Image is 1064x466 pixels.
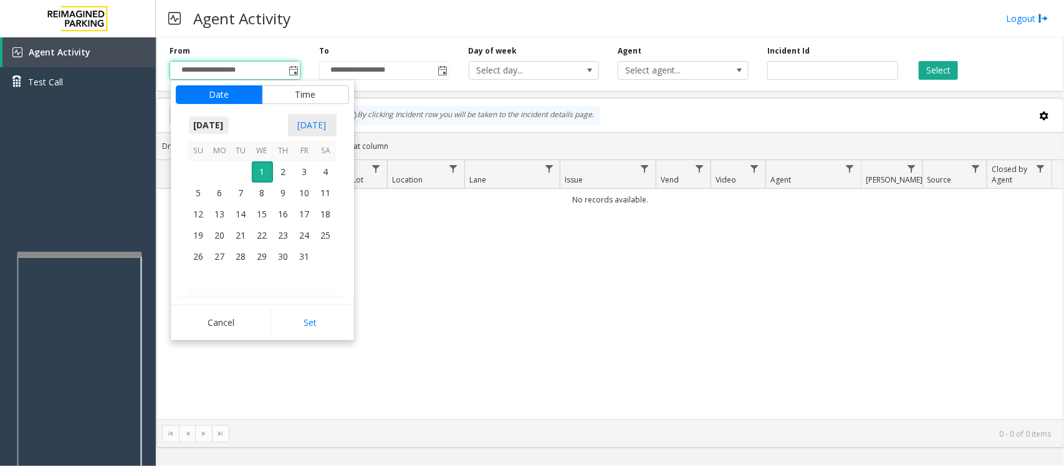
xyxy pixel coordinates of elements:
a: Agent Activity [2,37,156,67]
td: Saturday, October 11, 2025 [315,183,337,204]
td: Thursday, October 30, 2025 [273,246,294,267]
div: Drag a column header and drop it here to group by that column [157,135,1063,157]
td: Sunday, October 5, 2025 [188,183,209,204]
td: Monday, October 27, 2025 [209,246,231,267]
span: Video [716,174,736,185]
td: Sunday, October 19, 2025 [188,225,209,246]
span: 8 [252,183,273,204]
th: Su [188,141,209,161]
span: Source [927,174,952,185]
span: 17 [294,204,315,225]
span: 1 [252,161,273,183]
span: Select agent... [618,62,722,79]
td: Friday, October 10, 2025 [294,183,315,204]
td: Friday, October 17, 2025 [294,204,315,225]
label: To [319,45,329,57]
span: 6 [209,183,231,204]
span: Closed by Agent [992,164,1027,185]
td: Tuesday, October 28, 2025 [231,246,252,267]
th: Mo [209,141,231,161]
img: pageIcon [168,3,181,34]
span: Toggle popup [286,62,300,79]
td: Thursday, October 16, 2025 [273,204,294,225]
td: Wednesday, October 29, 2025 [252,246,273,267]
div: Data table [157,160,1063,419]
span: Select day... [469,62,573,79]
button: Cancel [176,309,267,336]
a: Closed by Agent Filter Menu [1032,160,1049,177]
span: 21 [231,225,252,246]
td: Tuesday, October 14, 2025 [231,204,252,225]
td: Tuesday, October 21, 2025 [231,225,252,246]
span: 25 [315,225,337,246]
span: 7 [231,183,252,204]
span: Vend [661,174,679,185]
td: Wednesday, October 15, 2025 [252,204,273,225]
span: Agent Activity [29,46,90,58]
span: 9 [273,183,294,204]
span: Issue [565,174,583,185]
th: Sa [315,141,337,161]
a: Video Filter Menu [746,160,763,177]
td: Monday, October 13, 2025 [209,204,231,225]
th: [DATE] [188,288,337,310]
span: 27 [209,246,231,267]
span: 16 [273,204,294,225]
td: No records available. [157,189,1063,211]
span: 23 [273,225,294,246]
span: Agent [770,174,791,185]
td: Friday, October 3, 2025 [294,161,315,183]
td: Thursday, October 2, 2025 [273,161,294,183]
span: 13 [209,204,231,225]
kendo-pager-info: 0 - 0 of 0 items [237,429,1051,439]
span: 14 [231,204,252,225]
span: 28 [231,246,252,267]
a: Logout [1006,12,1048,25]
td: Tuesday, October 7, 2025 [231,183,252,204]
span: 12 [188,204,209,225]
td: Saturday, October 25, 2025 [315,225,337,246]
span: [PERSON_NAME] [866,174,923,185]
td: Saturday, October 18, 2025 [315,204,337,225]
span: 22 [252,225,273,246]
button: Set [271,309,349,336]
span: Lane [469,174,486,185]
td: Monday, October 6, 2025 [209,183,231,204]
td: Sunday, October 12, 2025 [188,204,209,225]
span: 18 [315,204,337,225]
label: Incident Id [767,45,810,57]
span: 29 [252,246,273,267]
label: From [170,45,190,57]
span: Lot [352,174,363,185]
td: Thursday, October 9, 2025 [273,183,294,204]
a: Location Filter Menu [445,160,462,177]
img: logout [1038,12,1048,25]
h3: Agent Activity [187,3,297,34]
button: Select [919,61,958,80]
td: Wednesday, October 8, 2025 [252,183,273,204]
span: [DATE] [288,114,337,136]
td: Friday, October 24, 2025 [294,225,315,246]
th: Tu [231,141,252,161]
td: Wednesday, October 22, 2025 [252,225,273,246]
th: Th [273,141,294,161]
td: Friday, October 31, 2025 [294,246,315,267]
span: 15 [252,204,273,225]
span: 19 [188,225,209,246]
span: 2 [273,161,294,183]
span: 20 [209,225,231,246]
a: Lane Filter Menu [540,160,557,177]
button: Date tab [176,85,262,104]
span: [DATE] [188,116,229,135]
span: Toggle popup [436,62,449,79]
a: Issue Filter Menu [636,160,653,177]
span: 26 [188,246,209,267]
td: Thursday, October 23, 2025 [273,225,294,246]
a: Agent Filter Menu [841,160,858,177]
span: Location [392,174,423,185]
label: Agent [618,45,641,57]
th: Fr [294,141,315,161]
span: 10 [294,183,315,204]
div: By clicking Incident row you will be taken to the incident details page. [341,106,600,125]
span: 3 [294,161,315,183]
